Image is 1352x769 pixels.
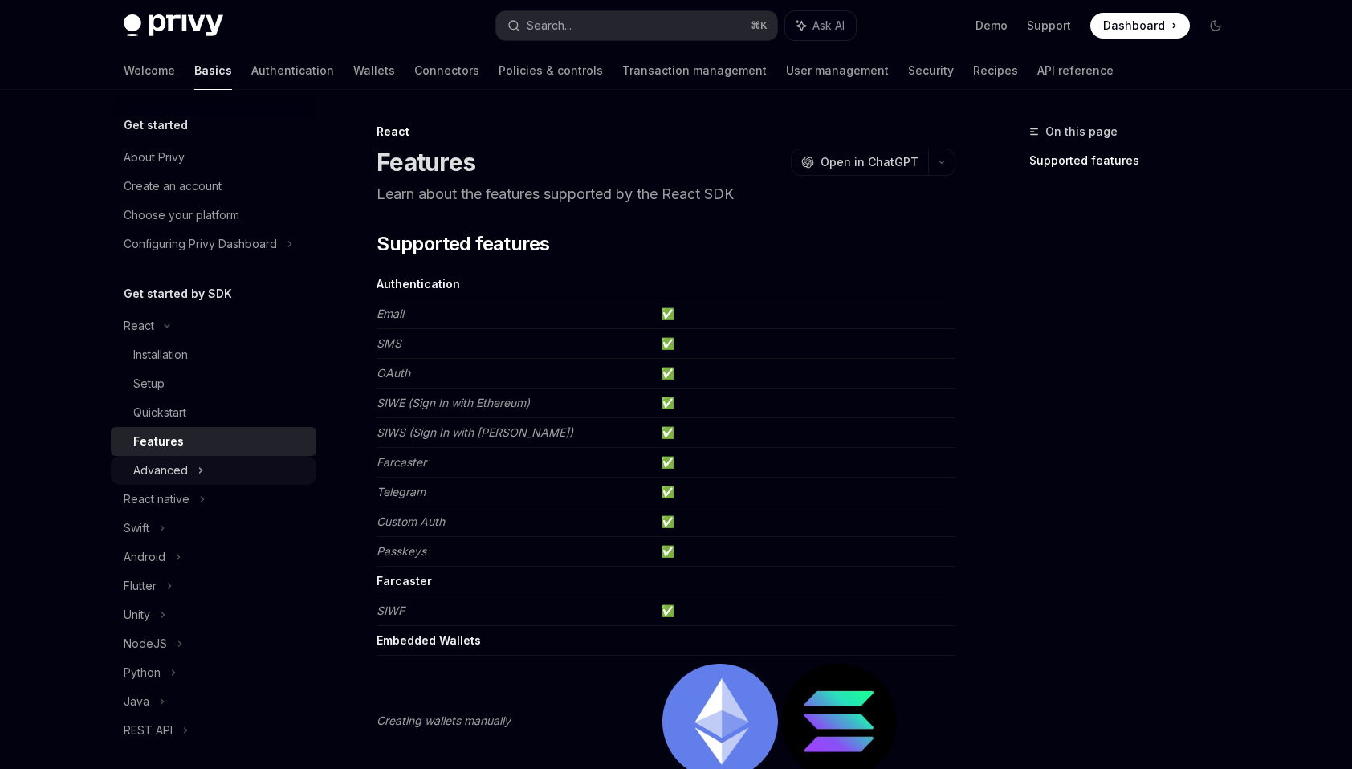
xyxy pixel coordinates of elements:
[377,336,401,350] em: SMS
[751,19,768,32] span: ⌘ K
[377,574,432,588] strong: Farcaster
[377,124,955,140] div: React
[377,455,426,469] em: Farcaster
[1027,18,1071,34] a: Support
[124,576,157,596] div: Flutter
[973,51,1018,90] a: Recipes
[111,427,316,456] a: Features
[654,389,955,418] td: ✅
[377,604,405,617] em: SIWF
[124,605,150,625] div: Unity
[1090,13,1190,39] a: Dashboard
[124,547,165,567] div: Android
[353,51,395,90] a: Wallets
[1029,148,1241,173] a: Supported features
[124,234,277,254] div: Configuring Privy Dashboard
[1103,18,1165,34] span: Dashboard
[133,345,188,364] div: Installation
[377,714,511,727] em: Creating wallets manually
[654,596,955,626] td: ✅
[377,544,426,558] em: Passkeys
[111,172,316,201] a: Create an account
[124,177,222,196] div: Create an account
[111,201,316,230] a: Choose your platform
[377,633,481,647] strong: Embedded Wallets
[785,11,856,40] button: Ask AI
[377,366,410,380] em: OAuth
[654,329,955,359] td: ✅
[124,116,188,135] h5: Get started
[111,340,316,369] a: Installation
[654,507,955,537] td: ✅
[377,485,426,498] em: Telegram
[124,490,189,509] div: React native
[821,154,918,170] span: Open in ChatGPT
[124,692,149,711] div: Java
[654,478,955,507] td: ✅
[812,18,845,34] span: Ask AI
[124,51,175,90] a: Welcome
[194,51,232,90] a: Basics
[377,231,549,257] span: Supported features
[377,148,475,177] h1: Features
[133,374,165,393] div: Setup
[1037,51,1114,90] a: API reference
[791,149,928,176] button: Open in ChatGPT
[124,284,232,303] h5: Get started by SDK
[908,51,954,90] a: Security
[1045,122,1118,141] span: On this page
[377,277,460,291] strong: Authentication
[377,515,445,528] em: Custom Auth
[654,418,955,448] td: ✅
[124,663,161,682] div: Python
[377,307,404,320] em: Email
[975,18,1008,34] a: Demo
[654,537,955,567] td: ✅
[496,11,777,40] button: Search...⌘K
[654,448,955,478] td: ✅
[377,425,573,439] em: SIWS (Sign In with [PERSON_NAME])
[111,143,316,172] a: About Privy
[133,403,186,422] div: Quickstart
[111,398,316,427] a: Quickstart
[124,14,223,37] img: dark logo
[377,396,530,409] em: SIWE (Sign In with Ethereum)
[786,51,889,90] a: User management
[133,461,188,480] div: Advanced
[124,316,154,336] div: React
[377,183,955,205] p: Learn about the features supported by the React SDK
[133,432,184,451] div: Features
[414,51,479,90] a: Connectors
[1203,13,1228,39] button: Toggle dark mode
[111,369,316,398] a: Setup
[622,51,767,90] a: Transaction management
[654,299,955,329] td: ✅
[499,51,603,90] a: Policies & controls
[654,359,955,389] td: ✅
[124,721,173,740] div: REST API
[527,16,572,35] div: Search...
[124,634,167,653] div: NodeJS
[124,205,239,225] div: Choose your platform
[251,51,334,90] a: Authentication
[124,519,149,538] div: Swift
[124,148,185,167] div: About Privy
